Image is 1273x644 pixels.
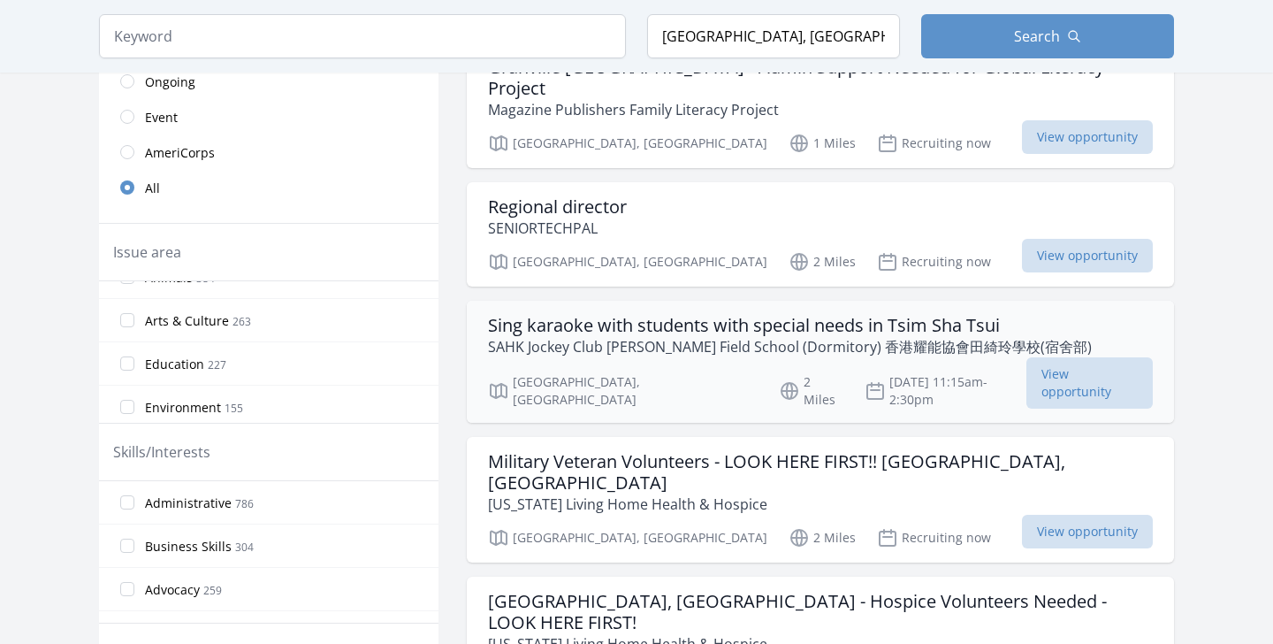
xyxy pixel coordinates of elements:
[488,99,1153,120] p: Magazine Publishers Family Literacy Project
[488,451,1153,494] h3: Military Veteran Volunteers - LOOK HERE FIRST!! [GEOGRAPHIC_DATA], [GEOGRAPHIC_DATA]
[145,144,215,162] span: AmeriCorps
[877,527,991,548] p: Recruiting now
[145,109,178,126] span: Event
[99,170,438,205] a: All
[779,373,843,409] p: 2 Miles
[789,251,856,272] p: 2 Miles
[488,251,767,272] p: [GEOGRAPHIC_DATA], [GEOGRAPHIC_DATA]
[235,496,254,511] span: 786
[99,64,438,99] a: Ongoing
[488,196,627,218] h3: Regional director
[145,399,221,417] span: Environment
[488,57,1153,99] h3: Granville [GEOGRAPHIC_DATA] - Admin Support Needed for Global Literacy Project
[488,133,767,154] p: [GEOGRAPHIC_DATA], [GEOGRAPHIC_DATA]
[877,133,991,154] p: Recruiting now
[113,441,210,463] legend: Skills/Interests
[145,581,200,599] span: Advocacy
[1022,239,1153,272] span: View opportunity
[235,540,254,555] span: 304
[145,356,204,373] span: Education
[120,356,134,371] input: Education 227
[99,99,438,134] a: Event
[488,494,1153,515] p: [US_STATE] Living Home Health & Hospice
[488,527,767,548] p: [GEOGRAPHIC_DATA], [GEOGRAPHIC_DATA]
[208,357,226,372] span: 227
[225,401,243,416] span: 155
[99,14,626,58] input: Keyword
[1026,357,1153,409] span: View opportunity
[488,315,1092,336] h3: Sing karaoke with students with special needs in Tsim Sha Tsui
[232,314,251,329] span: 263
[145,494,232,512] span: Administrative
[145,312,229,330] span: Arts & Culture
[488,373,758,409] p: [GEOGRAPHIC_DATA], [GEOGRAPHIC_DATA]
[145,180,160,197] span: All
[488,336,1092,357] p: SAHK Jockey Club [PERSON_NAME] Field School (Dormitory) 香港耀能協會田綺玲學校(宿舍部)
[467,42,1174,168] a: Granville [GEOGRAPHIC_DATA] - Admin Support Needed for Global Literacy Project Magazine Publisher...
[145,538,232,556] span: Business Skills
[120,313,134,327] input: Arts & Culture 263
[1022,515,1153,548] span: View opportunity
[467,301,1174,423] a: Sing karaoke with students with special needs in Tsim Sha Tsui SAHK Jockey Club [PERSON_NAME] Fie...
[488,591,1153,633] h3: [GEOGRAPHIC_DATA], [GEOGRAPHIC_DATA] - Hospice Volunteers Needed - LOOK HERE FIRST!
[865,373,1025,409] p: [DATE] 11:15am-2:30pm
[203,583,222,598] span: 259
[145,73,195,91] span: Ongoing
[1022,120,1153,154] span: View opportunity
[647,14,900,58] input: Location
[120,539,134,553] input: Business Skills 304
[99,134,438,170] a: AmeriCorps
[789,133,856,154] p: 1 Miles
[467,182,1174,287] a: Regional director SENIORTECHPAL [GEOGRAPHIC_DATA], [GEOGRAPHIC_DATA] 2 Miles Recruiting now View ...
[120,400,134,414] input: Environment 155
[488,218,627,239] p: SENIORTECHPAL
[120,495,134,510] input: Administrative 786
[120,582,134,596] input: Advocacy 259
[467,437,1174,563] a: Military Veteran Volunteers - LOOK HERE FIRST!! [GEOGRAPHIC_DATA], [GEOGRAPHIC_DATA] [US_STATE] L...
[877,251,991,272] p: Recruiting now
[1014,26,1060,47] span: Search
[921,14,1174,58] button: Search
[113,241,181,263] legend: Issue area
[789,527,856,548] p: 2 Miles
